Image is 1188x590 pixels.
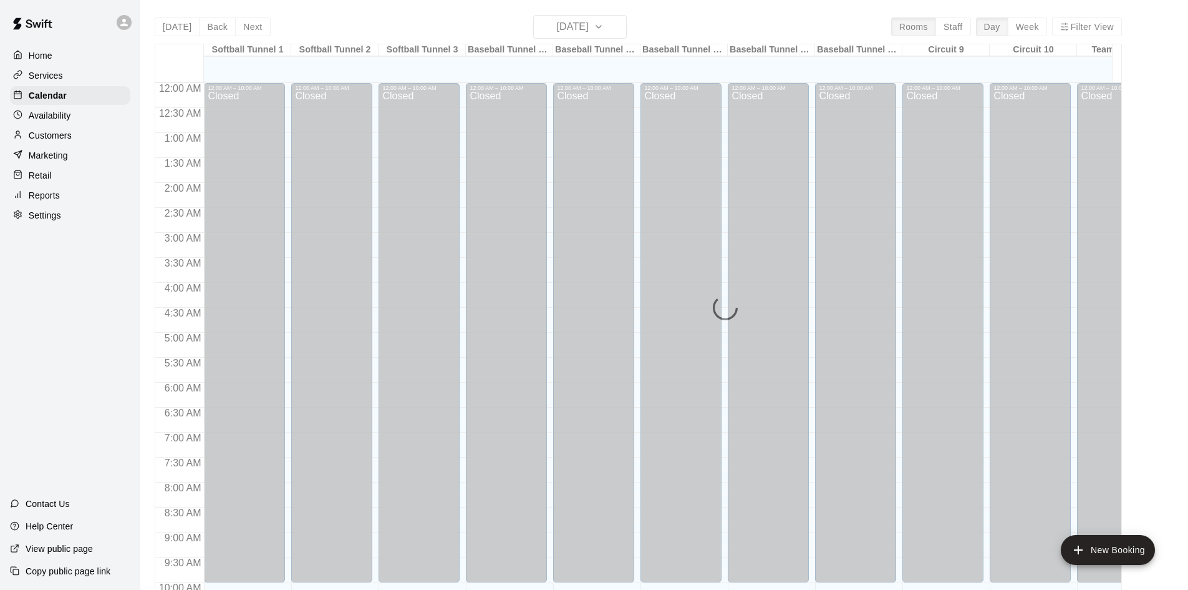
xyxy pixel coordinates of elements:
[29,109,71,122] p: Availability
[162,258,205,268] span: 3:30 AM
[990,83,1071,583] div: 12:00 AM – 10:00 AM: Closed
[1077,44,1164,56] div: Team Room 1
[470,85,543,91] div: 12:00 AM – 10:00 AM
[815,44,902,56] div: Baseball Tunnel 8 (Mound)
[902,44,990,56] div: Circuit 9
[815,83,896,583] div: 12:00 AM – 10:00 AM: Closed
[640,44,728,56] div: Baseball Tunnel 6 (Machine)
[382,85,456,91] div: 12:00 AM – 10:00 AM
[29,69,63,82] p: Services
[906,91,980,587] div: Closed
[1061,535,1155,565] button: add
[162,308,205,318] span: 4:30 AM
[1077,83,1158,583] div: 12:00 AM – 10:00 AM: Closed
[162,533,205,543] span: 9:00 AM
[819,85,892,91] div: 12:00 AM – 10:00 AM
[208,91,281,587] div: Closed
[10,166,130,185] a: Retail
[644,85,718,91] div: 12:00 AM – 10:00 AM
[295,85,369,91] div: 12:00 AM – 10:00 AM
[990,44,1077,56] div: Circuit 10
[640,83,722,583] div: 12:00 AM – 10:00 AM: Closed
[26,520,73,533] p: Help Center
[29,189,60,202] p: Reports
[29,129,72,142] p: Customers
[162,383,205,393] span: 6:00 AM
[902,83,983,583] div: 12:00 AM – 10:00 AM: Closed
[819,91,892,587] div: Closed
[379,44,466,56] div: Softball Tunnel 3
[553,44,640,56] div: Baseball Tunnel 5 (Machine)
[204,83,285,583] div: 12:00 AM – 10:00 AM: Closed
[162,358,205,368] span: 5:30 AM
[291,44,379,56] div: Softball Tunnel 2
[26,543,93,555] p: View public page
[728,83,809,583] div: 12:00 AM – 10:00 AM: Closed
[162,283,205,293] span: 4:00 AM
[553,83,634,583] div: 12:00 AM – 10:00 AM: Closed
[10,126,130,145] a: Customers
[291,83,372,583] div: 12:00 AM – 10:00 AM: Closed
[162,333,205,343] span: 5:00 AM
[466,44,553,56] div: Baseball Tunnel 4 (Machine)
[10,106,130,125] a: Availability
[26,565,110,578] p: Copy public page link
[162,408,205,418] span: 6:30 AM
[162,158,205,169] span: 1:30 AM
[29,149,68,162] p: Marketing
[204,44,291,56] div: Softball Tunnel 1
[470,91,543,587] div: Closed
[162,233,205,243] span: 3:00 AM
[208,85,281,91] div: 12:00 AM – 10:00 AM
[26,498,70,510] p: Contact Us
[29,209,61,222] p: Settings
[162,208,205,219] span: 2:30 AM
[644,91,718,587] div: Closed
[29,89,67,102] p: Calendar
[162,458,205,468] span: 7:30 AM
[10,186,130,205] a: Reports
[728,44,815,56] div: Baseball Tunnel 7 (Mound/Machine)
[29,169,52,182] p: Retail
[10,46,130,65] a: Home
[993,91,1067,587] div: Closed
[162,483,205,493] span: 8:00 AM
[29,49,52,62] p: Home
[557,91,630,587] div: Closed
[1081,91,1154,587] div: Closed
[379,83,460,583] div: 12:00 AM – 10:00 AM: Closed
[557,85,630,91] div: 12:00 AM – 10:00 AM
[295,91,369,587] div: Closed
[162,183,205,194] span: 2:00 AM
[156,83,205,94] span: 12:00 AM
[162,558,205,568] span: 9:30 AM
[10,146,130,165] a: Marketing
[162,133,205,144] span: 1:00 AM
[156,108,205,119] span: 12:30 AM
[906,85,980,91] div: 12:00 AM – 10:00 AM
[10,206,130,225] a: Settings
[1081,85,1154,91] div: 12:00 AM – 10:00 AM
[162,433,205,443] span: 7:00 AM
[10,66,130,85] a: Services
[732,91,805,587] div: Closed
[466,83,547,583] div: 12:00 AM – 10:00 AM: Closed
[382,91,456,587] div: Closed
[162,508,205,518] span: 8:30 AM
[993,85,1067,91] div: 12:00 AM – 10:00 AM
[732,85,805,91] div: 12:00 AM – 10:00 AM
[10,86,130,105] a: Calendar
